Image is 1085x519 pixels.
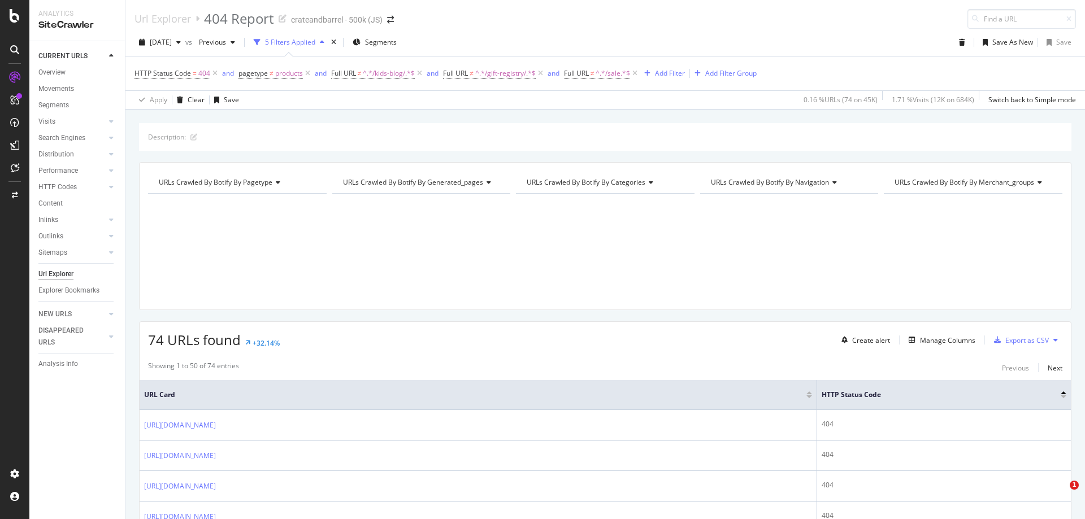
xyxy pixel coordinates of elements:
[185,37,194,47] span: vs
[134,91,167,109] button: Apply
[222,68,234,78] button: and
[253,338,280,348] div: +32.14%
[989,331,1049,349] button: Export as CSV
[159,177,272,187] span: URLs Crawled By Botify By pagetype
[194,33,240,51] button: Previous
[38,198,63,210] div: Content
[38,165,78,177] div: Performance
[822,390,1044,400] span: HTTP Status Code
[443,68,468,78] span: Full URL
[38,247,67,259] div: Sitemaps
[315,68,327,78] div: and
[470,68,474,78] span: ≠
[148,361,239,374] div: Showing 1 to 50 of 74 entries
[38,358,117,370] a: Analysis Info
[148,330,241,349] span: 74 URLs found
[38,247,106,259] a: Sitemaps
[38,50,106,62] a: CURRENT URLS
[210,91,239,109] button: Save
[341,173,501,191] h4: URLs Crawled By Botify By generated_pages
[38,132,85,144] div: Search Engines
[38,165,106,177] a: Performance
[427,68,439,78] div: and
[148,132,186,142] div: Description:
[984,91,1076,109] button: Switch back to Simple mode
[222,68,234,78] div: and
[134,12,191,25] a: Url Explorer
[224,95,239,104] div: Save
[1002,363,1029,373] div: Previous
[427,68,439,78] button: and
[144,420,216,431] a: [URL][DOMAIN_NAME]
[822,419,1066,429] div: 404
[204,9,274,28] div: 404 Report
[134,33,185,51] button: [DATE]
[38,99,117,111] a: Segments
[329,37,338,48] div: times
[564,68,589,78] span: Full URL
[38,67,117,78] a: Overview
[992,37,1033,47] div: Save As New
[655,68,685,78] div: Add Filter
[38,214,106,226] a: Inlinks
[38,149,106,160] a: Distribution
[1048,361,1062,374] button: Next
[150,37,172,47] span: 2025 Aug. 12th
[358,68,362,78] span: ≠
[265,37,315,47] div: 5 Filters Applied
[38,230,106,242] a: Outlinks
[988,95,1076,104] div: Switch back to Simple mode
[387,16,394,24] div: arrow-right-arrow-left
[38,83,117,95] a: Movements
[348,33,401,51] button: Segments
[343,177,483,187] span: URLs Crawled By Botify By generated_pages
[904,333,975,347] button: Manage Columns
[198,66,210,81] span: 404
[194,37,226,47] span: Previous
[38,268,117,280] a: Url Explorer
[38,198,117,210] a: Content
[709,173,869,191] h4: URLs Crawled By Botify By navigation
[363,66,415,81] span: ^.*/kids-blog/.*$
[38,285,99,296] div: Explorer Bookmarks
[144,450,216,461] a: [URL][DOMAIN_NAME]
[38,214,58,226] div: Inlinks
[548,68,559,78] div: and
[38,308,72,320] div: NEW URLS
[591,68,594,78] span: ≠
[711,177,829,187] span: URLs Crawled By Botify By navigation
[38,9,116,19] div: Analytics
[1042,33,1071,51] button: Save
[1002,361,1029,374] button: Previous
[150,95,167,104] div: Apply
[527,177,645,187] span: URLs Crawled By Botify By categories
[852,335,890,345] div: Create alert
[892,95,974,104] div: 1.71 % Visits ( 12K on 684K )
[1005,335,1049,345] div: Export as CSV
[690,67,757,80] button: Add Filter Group
[38,268,73,280] div: Url Explorer
[38,116,55,128] div: Visits
[270,68,274,78] span: ≠
[38,358,78,370] div: Analysis Info
[172,91,205,109] button: Clear
[967,9,1076,29] input: Find a URL
[548,68,559,78] button: and
[38,99,69,111] div: Segments
[822,480,1066,490] div: 404
[193,68,197,78] span: =
[705,68,757,78] div: Add Filter Group
[38,67,66,78] div: Overview
[238,68,268,78] span: pagetype
[38,132,106,144] a: Search Engines
[475,66,536,81] span: ^.*/gift-registry/.*$
[291,14,383,25] div: crateandbarrel - 500k (JS)
[38,181,106,193] a: HTTP Codes
[596,66,630,81] span: ^.*/sale.*$
[38,181,77,193] div: HTTP Codes
[365,37,397,47] span: Segments
[144,390,804,400] span: URL Card
[38,50,88,62] div: CURRENT URLS
[134,68,191,78] span: HTTP Status Code
[920,335,975,345] div: Manage Columns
